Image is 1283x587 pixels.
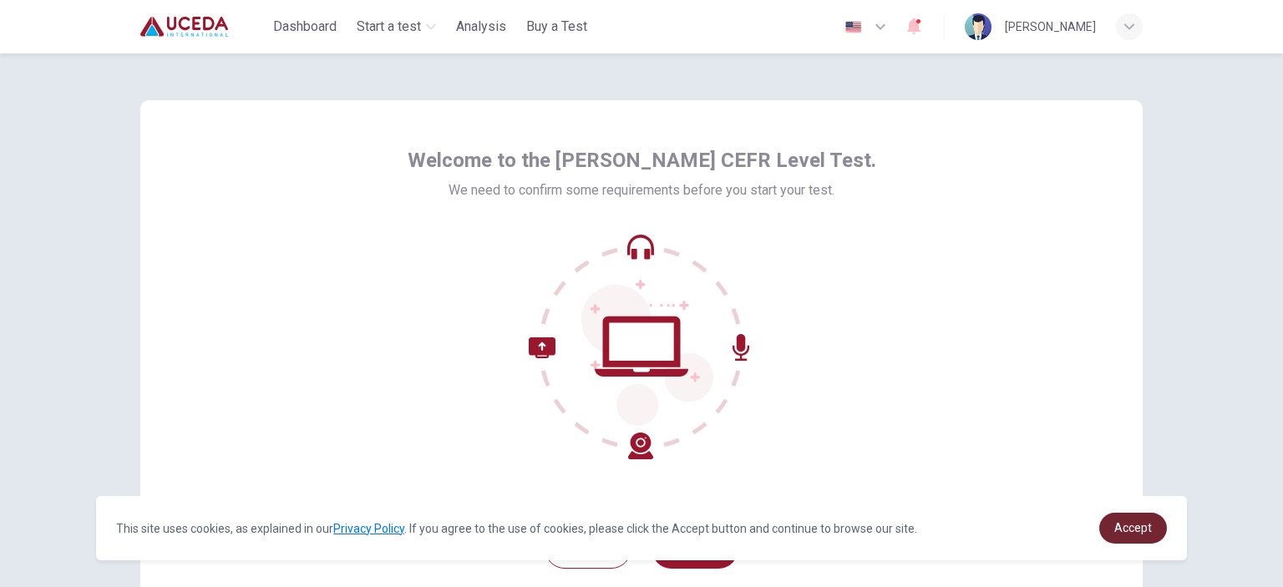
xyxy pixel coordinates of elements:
button: Buy a Test [520,12,594,42]
img: Profile picture [965,13,991,40]
span: Welcome to the [PERSON_NAME] CEFR Level Test. [408,147,876,174]
div: cookieconsent [96,496,1187,560]
span: Analysis [456,17,506,37]
img: Uceda logo [140,10,228,43]
span: Buy a Test [526,17,587,37]
span: Dashboard [273,17,337,37]
a: dismiss cookie message [1099,513,1167,544]
img: en [843,21,864,33]
button: Analysis [449,12,513,42]
div: [PERSON_NAME] [1005,17,1096,37]
button: Start a test [350,12,443,42]
a: Uceda logo [140,10,266,43]
span: Accept [1114,521,1152,534]
button: Dashboard [266,12,343,42]
span: Start a test [357,17,421,37]
span: We need to confirm some requirements before you start your test. [449,180,834,200]
span: This site uses cookies, as explained in our . If you agree to the use of cookies, please click th... [116,522,917,535]
a: Privacy Policy [333,522,404,535]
